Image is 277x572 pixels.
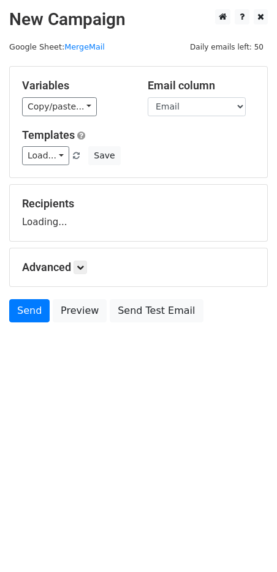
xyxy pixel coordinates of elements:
a: Send [9,299,50,322]
a: Templates [22,128,75,141]
a: Load... [22,146,69,165]
a: MergeMail [64,42,105,51]
h5: Recipients [22,197,255,210]
a: Daily emails left: 50 [186,42,268,51]
h5: Variables [22,79,129,92]
h5: Email column [148,79,255,92]
h2: New Campaign [9,9,268,30]
button: Save [88,146,120,165]
a: Copy/paste... [22,97,97,116]
a: Preview [53,299,107,322]
small: Google Sheet: [9,42,105,51]
h5: Advanced [22,261,255,274]
div: Loading... [22,197,255,229]
span: Daily emails left: 50 [186,40,268,54]
a: Send Test Email [110,299,203,322]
